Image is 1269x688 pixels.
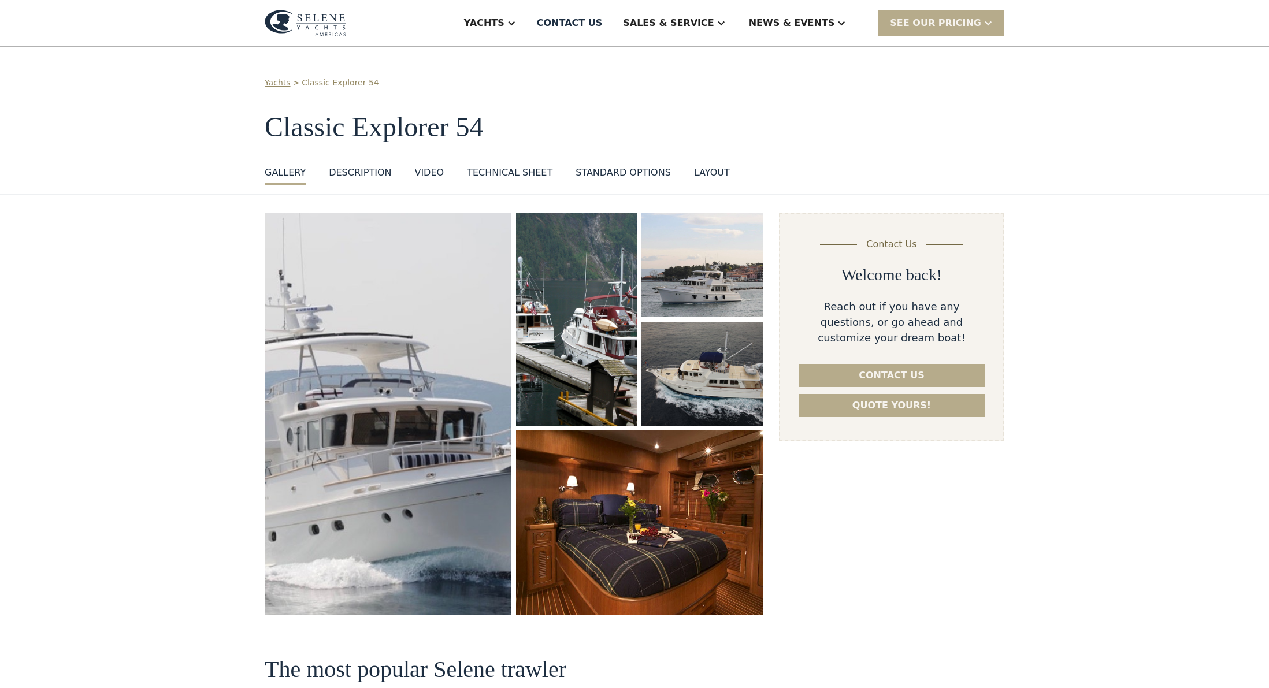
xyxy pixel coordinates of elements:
[878,10,1004,35] div: SEE Our Pricing
[464,16,504,30] div: Yachts
[866,237,916,251] div: Contact Us
[516,430,763,615] img: 50 foot motor yacht
[265,213,511,615] a: open lightbox
[641,213,763,317] img: 50 foot motor yacht
[799,394,985,417] a: Quote yours!
[799,364,985,387] a: Contact us
[694,166,730,185] a: layout
[265,112,1004,143] h1: Classic Explorer 54
[694,166,730,180] div: layout
[576,166,671,185] a: standard options
[638,319,766,429] img: 50 foot motor yacht
[265,77,291,89] a: Yachts
[329,166,391,180] div: DESCRIPTION
[749,16,835,30] div: News & EVENTS
[293,77,300,89] div: >
[265,10,346,36] img: logo
[576,166,671,180] div: standard options
[414,166,444,185] a: VIDEO
[890,16,981,30] div: SEE Our Pricing
[516,430,763,615] a: open lightbox
[641,322,763,426] a: open lightbox
[329,166,391,185] a: DESCRIPTION
[302,77,379,89] a: Classic Explorer 54
[265,657,763,682] h3: The most popular Selene trawler
[623,16,714,30] div: Sales & Service
[516,213,637,426] a: open lightbox
[265,166,306,180] div: GALLERY
[516,213,637,426] img: 50 foot motor yacht
[641,213,763,317] a: open lightbox
[537,16,603,30] div: Contact US
[467,166,552,180] div: Technical sheet
[841,265,942,285] h2: Welcome back!
[467,166,552,185] a: Technical sheet
[265,166,306,185] a: GALLERY
[799,299,985,345] div: Reach out if you have any questions, or go ahead and customize your dream boat!
[414,166,444,180] div: VIDEO
[265,213,511,615] img: 50 foot motor yacht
